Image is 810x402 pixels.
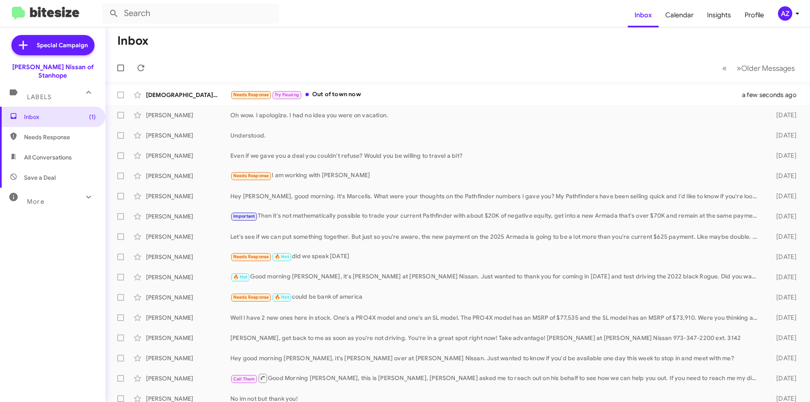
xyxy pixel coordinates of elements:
[230,252,763,262] div: did we speak [DATE]
[763,313,803,322] div: [DATE]
[146,334,230,342] div: [PERSON_NAME]
[763,131,803,140] div: [DATE]
[146,253,230,261] div: [PERSON_NAME]
[146,192,230,200] div: [PERSON_NAME]
[230,111,763,119] div: Oh wow. I apologize. I had no idea you were on vacation.
[275,92,299,97] span: Try Pausing
[732,59,800,77] button: Next
[700,3,738,27] a: Insights
[230,171,763,181] div: I am working with [PERSON_NAME]
[27,93,51,101] span: Labels
[659,3,700,27] a: Calendar
[146,313,230,322] div: [PERSON_NAME]
[771,6,801,21] button: AZ
[230,232,763,241] div: Let's see if we can put something together. But just so you're aware, the new payment on the 2025...
[233,294,269,300] span: Needs Response
[628,3,659,27] a: Inbox
[753,91,803,99] div: a few seconds ago
[230,90,753,100] div: Out of town now
[27,198,44,205] span: More
[778,6,792,21] div: AZ
[89,113,96,121] span: (1)
[233,254,269,259] span: Needs Response
[741,64,795,73] span: Older Messages
[722,63,727,73] span: «
[37,41,88,49] span: Special Campaign
[763,151,803,160] div: [DATE]
[146,151,230,160] div: [PERSON_NAME]
[146,91,230,99] div: [DEMOGRAPHIC_DATA][PERSON_NAME]
[717,59,732,77] button: Previous
[146,374,230,383] div: [PERSON_NAME]
[24,173,56,182] span: Save a Deal
[146,354,230,362] div: [PERSON_NAME]
[763,253,803,261] div: [DATE]
[11,35,94,55] a: Special Campaign
[230,192,763,200] div: Hey [PERSON_NAME], good morning. It's Marcelis. What were your thoughts on the Pathfinder numbers...
[230,131,763,140] div: Understood.
[146,293,230,302] div: [PERSON_NAME]
[763,212,803,221] div: [DATE]
[738,3,771,27] a: Profile
[763,172,803,180] div: [DATE]
[24,113,96,121] span: Inbox
[763,334,803,342] div: [DATE]
[763,111,803,119] div: [DATE]
[763,293,803,302] div: [DATE]
[763,273,803,281] div: [DATE]
[146,232,230,241] div: [PERSON_NAME]
[763,374,803,383] div: [DATE]
[117,34,148,48] h1: Inbox
[763,192,803,200] div: [DATE]
[102,3,279,24] input: Search
[230,151,763,160] div: Even if we gave you a deal you couldn't refuse? Would you be willing to travel a bit?
[146,131,230,140] div: [PERSON_NAME]
[230,292,763,302] div: could be bank of america
[146,212,230,221] div: [PERSON_NAME]
[146,111,230,119] div: [PERSON_NAME]
[233,376,255,382] span: Call Them
[763,232,803,241] div: [DATE]
[230,373,763,383] div: Good Morning [PERSON_NAME], this is [PERSON_NAME], [PERSON_NAME] asked me to reach out on his beh...
[24,153,72,162] span: All Conversations
[230,313,763,322] div: Well I have 2 new ones here in stock. One's a PRO4X model and one's an SL model. The PRO4X model ...
[230,334,763,342] div: [PERSON_NAME], get back to me as soon as you're not driving. You're in a great spot right now! Ta...
[233,213,255,219] span: Important
[275,254,289,259] span: 🔥 Hot
[146,273,230,281] div: [PERSON_NAME]
[233,92,269,97] span: Needs Response
[230,354,763,362] div: Hey good morning [PERSON_NAME], it's [PERSON_NAME] over at [PERSON_NAME] Nissan. Just wanted to k...
[24,133,96,141] span: Needs Response
[763,354,803,362] div: [DATE]
[230,272,763,282] div: Good morning [PERSON_NAME], it's [PERSON_NAME] at [PERSON_NAME] Nissan. Just wanted to thank you ...
[275,294,289,300] span: 🔥 Hot
[718,59,800,77] nav: Page navigation example
[737,63,741,73] span: »
[146,172,230,180] div: [PERSON_NAME]
[230,211,763,221] div: Then it's not mathematically possible to trade your current Pathfinder with about $20K of negativ...
[233,173,269,178] span: Needs Response
[233,274,248,280] span: 🔥 Hot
